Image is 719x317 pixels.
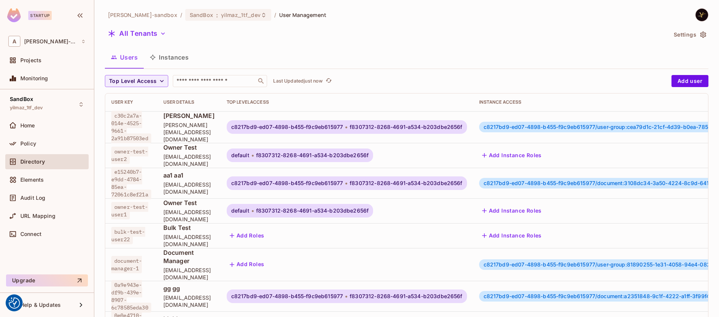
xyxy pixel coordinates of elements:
[163,112,215,120] span: [PERSON_NAME]
[163,294,215,308] span: [EMAIL_ADDRESS][DOMAIN_NAME]
[10,105,43,111] span: yilmaz_1tf_dev
[111,280,151,312] span: 0a9e943e-df9b-439e-8907-6c78585eda30
[479,205,545,217] button: Add Instance Roles
[350,293,462,299] span: f8307312-8268-4691-a534-b203dbe2656f
[163,233,215,248] span: [EMAIL_ADDRESS][DOMAIN_NAME]
[479,149,545,161] button: Add Instance Roles
[111,256,142,273] span: document-manager-1
[163,284,215,292] span: gg gg
[28,11,52,20] div: Startup
[108,11,177,18] span: the active workspace
[9,297,20,309] img: Revisit consent button
[105,75,168,87] button: Top Level Access
[479,230,545,242] button: Add Instance Roles
[20,213,55,219] span: URL Mapping
[279,11,326,18] span: User Management
[20,123,35,129] span: Home
[105,28,169,40] button: All Tenants
[324,77,333,86] button: refresh
[350,180,462,186] span: f8307312-8268-4691-a534-b203dbe2656f
[180,11,182,18] li: /
[696,9,708,21] img: Yilmaz Alizadeh
[111,202,148,219] span: owner-test-user1
[105,48,144,67] button: Users
[24,38,77,44] span: Workspace: alex-trustflight-sandbox
[111,227,145,244] span: bulk-test-user22
[163,153,215,167] span: [EMAIL_ADDRESS][DOMAIN_NAME]
[163,121,215,143] span: [PERSON_NAME][EMAIL_ADDRESS][DOMAIN_NAME]
[163,208,215,223] span: [EMAIL_ADDRESS][DOMAIN_NAME]
[111,167,151,199] span: e15240b7-e9dd-4784-85ea-72061c8ef21a
[163,99,215,105] div: User Details
[671,75,708,87] button: Add user
[20,57,41,63] span: Projects
[231,208,249,214] span: default
[190,11,213,18] span: SandBox
[256,208,369,214] span: f8307312-8268-4691-a534-b203dbe2656f
[163,171,215,179] span: aa1 aa1
[326,77,332,85] span: refresh
[231,293,343,299] span: c8217bd9-ed07-4898-b455-f9c9eb615977
[111,111,151,143] span: c30c2a7a-014e-4525-9661-2a91b87503ed
[144,48,195,67] button: Instances
[227,99,467,105] div: Top Level Access
[273,78,323,84] p: Last Updated just now
[256,152,369,158] span: f8307312-8268-4691-a534-b203dbe2656f
[111,99,151,105] div: User Key
[7,8,21,22] img: SReyMgAAAABJRU5ErkJggg==
[163,224,215,232] span: Bulk Test
[323,77,333,86] span: Click to refresh data
[163,199,215,207] span: Owner Test
[221,11,261,18] span: yilmaz_1tf_dev
[20,231,41,237] span: Connect
[231,152,249,158] span: default
[20,75,48,81] span: Monitoring
[20,302,61,308] span: Help & Updates
[20,159,45,165] span: Directory
[227,230,267,242] button: Add Roles
[109,77,157,86] span: Top Level Access
[20,141,36,147] span: Policy
[163,143,215,152] span: Owner Test
[350,124,462,130] span: f8307312-8268-4691-a534-b203dbe2656f
[216,12,218,18] span: :
[231,124,343,130] span: c8217bd9-ed07-4898-b455-f9c9eb615977
[111,147,148,164] span: owner-test-user2
[20,195,45,201] span: Audit Log
[20,177,44,183] span: Elements
[8,36,20,47] span: A
[227,259,267,271] button: Add Roles
[163,181,215,195] span: [EMAIL_ADDRESS][DOMAIN_NAME]
[9,297,20,309] button: Consent Preferences
[163,266,215,281] span: [EMAIL_ADDRESS][DOMAIN_NAME]
[671,29,708,41] button: Settings
[10,96,33,102] span: SandBox
[274,11,276,18] li: /
[163,248,215,265] span: Document Manager
[231,180,343,186] span: c8217bd9-ed07-4898-b455-f9c9eb615977
[6,274,88,286] button: Upgrade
